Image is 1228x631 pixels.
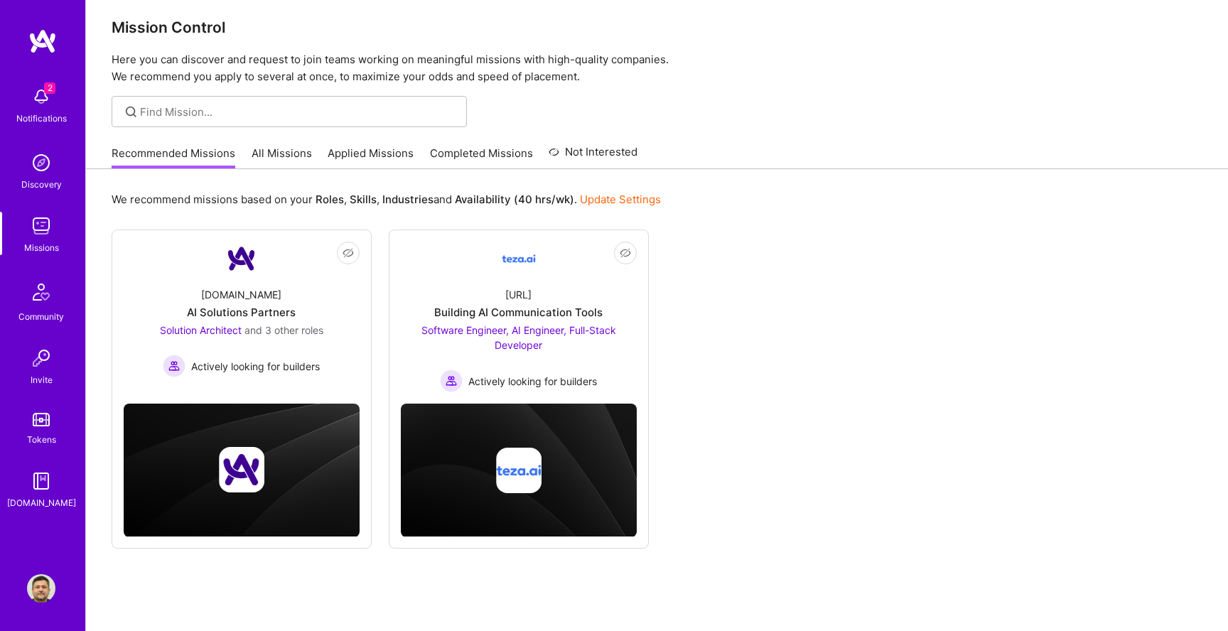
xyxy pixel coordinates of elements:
[24,240,59,255] div: Missions
[18,309,64,324] div: Community
[219,447,264,492] img: Company logo
[21,177,62,192] div: Discovery
[112,51,1202,85] p: Here you can discover and request to join teams working on meaningful missions with high-quality ...
[440,370,463,392] img: Actively looking for builders
[27,467,55,495] img: guide book
[27,344,55,372] img: Invite
[421,324,616,351] span: Software Engineer, AI Engineer, Full-Stack Developer
[549,144,637,169] a: Not Interested
[580,193,661,206] a: Update Settings
[16,111,67,126] div: Notifications
[502,242,536,276] img: Company Logo
[350,193,377,206] b: Skills
[124,404,360,537] img: cover
[468,374,597,389] span: Actively looking for builders
[252,146,312,169] a: All Missions
[620,247,631,259] i: icon EyeClosed
[24,275,58,309] img: Community
[496,448,542,493] img: Company logo
[382,193,433,206] b: Industries
[27,432,56,447] div: Tokens
[328,146,414,169] a: Applied Missions
[28,28,57,54] img: logo
[430,146,533,169] a: Completed Missions
[33,413,50,426] img: tokens
[201,287,281,302] div: [DOMAIN_NAME]
[27,149,55,177] img: discovery
[27,212,55,240] img: teamwork
[434,305,603,320] div: Building AI Communication Tools
[112,18,1202,36] h3: Mission Control
[455,193,574,206] b: Availability (40 hrs/wk)
[27,574,55,603] img: User Avatar
[505,287,532,302] div: [URL]
[401,242,637,392] a: Company Logo[URL]Building AI Communication ToolsSoftware Engineer, AI Engineer, Full-Stack Develo...
[187,305,296,320] div: AI Solutions Partners
[7,495,76,510] div: [DOMAIN_NAME]
[191,359,320,374] span: Actively looking for builders
[23,574,59,603] a: User Avatar
[160,324,242,336] span: Solution Architect
[140,104,456,119] input: Find Mission...
[244,324,323,336] span: and 3 other roles
[316,193,344,206] b: Roles
[112,192,661,207] p: We recommend missions based on your , , and .
[225,242,259,276] img: Company Logo
[31,372,53,387] div: Invite
[44,82,55,94] span: 2
[163,355,185,377] img: Actively looking for builders
[401,404,637,537] img: cover
[27,82,55,111] img: bell
[123,104,139,120] i: icon SearchGrey
[124,242,360,383] a: Company Logo[DOMAIN_NAME]AI Solutions PartnersSolution Architect and 3 other rolesActively lookin...
[343,247,354,259] i: icon EyeClosed
[112,146,235,169] a: Recommended Missions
